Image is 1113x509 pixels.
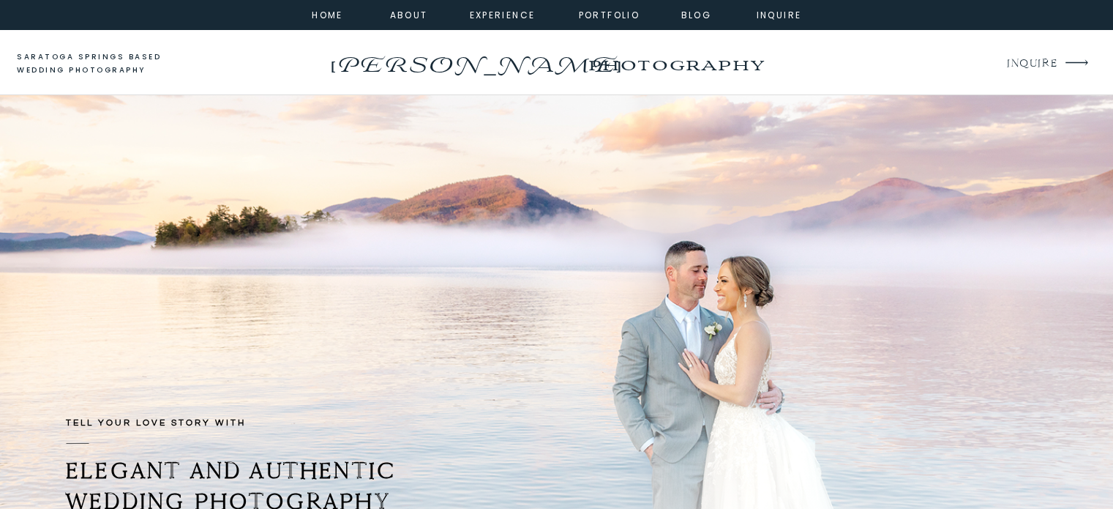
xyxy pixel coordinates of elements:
a: [PERSON_NAME] [326,48,624,71]
a: INQUIRE [1007,54,1056,74]
a: experience [470,7,529,21]
a: Blog [670,7,723,21]
a: home [308,7,348,21]
a: about [390,7,423,21]
a: inquire [753,7,806,21]
a: saratoga springs based wedding photography [17,51,189,78]
a: photography [559,44,792,84]
b: TELL YOUR LOVE STORY with [66,418,246,428]
a: portfolio [578,7,641,21]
